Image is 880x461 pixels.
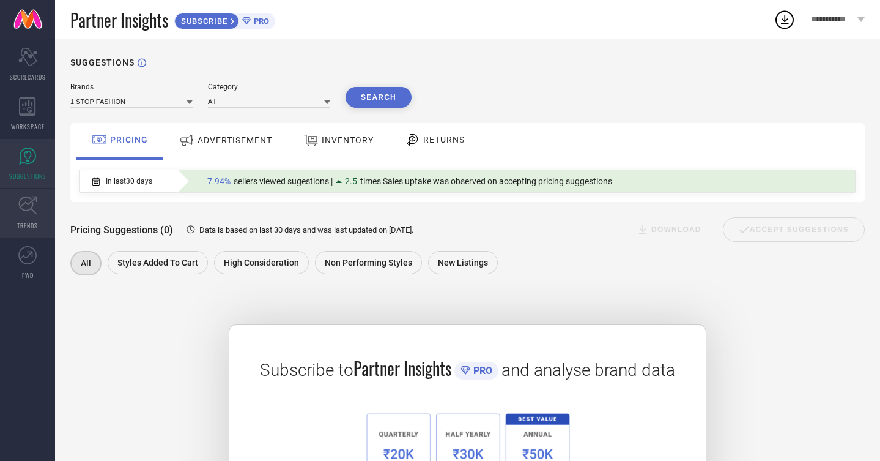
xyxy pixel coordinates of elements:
span: Non Performing Styles [325,258,412,268]
span: 7.94% [207,176,231,186]
span: RETURNS [423,135,465,144]
button: Search [346,87,412,108]
div: Accept Suggestions [723,217,865,242]
span: and analyse brand data [501,360,675,380]
span: In last 30 days [106,177,152,186]
span: INVENTORY [322,135,374,145]
div: Category [208,83,330,91]
div: Brands [70,83,193,91]
span: FWD [22,271,34,280]
span: Partner Insights [353,356,451,381]
span: PRICING [110,135,148,144]
span: SCORECARDS [10,72,46,81]
span: TRENDS [17,221,38,230]
span: All [81,258,91,268]
span: PRO [251,17,269,26]
span: 2.5 [345,176,357,186]
span: Subscribe to [260,360,353,380]
span: sellers viewed sugestions | [234,176,333,186]
h1: SUGGESTIONS [70,58,135,67]
span: SUBSCRIBE [175,17,231,26]
span: Pricing Suggestions (0) [70,224,173,236]
span: New Listings [438,258,488,268]
div: Percentage of sellers who have viewed suggestions for the current Insight Type [201,173,618,189]
span: High Consideration [224,258,299,268]
a: SUBSCRIBEPRO [174,10,275,29]
span: WORKSPACE [11,122,45,131]
span: PRO [470,365,492,377]
div: Open download list [774,9,796,31]
span: Styles Added To Cart [117,258,198,268]
span: SUGGESTIONS [9,171,46,181]
span: times Sales uptake was observed on accepting pricing suggestions [360,176,612,186]
span: ADVERTISEMENT [198,135,272,145]
span: Partner Insights [70,7,168,32]
span: Data is based on last 30 days and was last updated on [DATE] . [199,225,413,234]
